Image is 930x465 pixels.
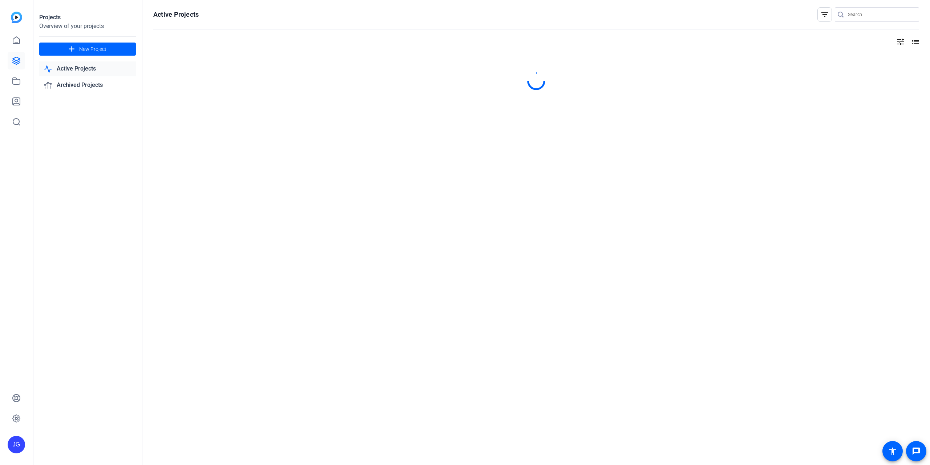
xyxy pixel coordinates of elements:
mat-icon: accessibility [888,447,897,456]
h1: Active Projects [153,10,199,19]
mat-icon: list [910,37,919,46]
div: Projects [39,13,136,22]
mat-icon: tune [896,37,905,46]
div: JG [8,436,25,453]
div: Overview of your projects [39,22,136,31]
mat-icon: message [912,447,921,456]
a: Archived Projects [39,78,136,93]
input: Search [848,10,913,19]
button: New Project [39,43,136,56]
mat-icon: filter_list [820,10,829,19]
img: blue-gradient.svg [11,12,22,23]
mat-icon: add [67,45,76,54]
a: Active Projects [39,61,136,76]
span: New Project [79,45,106,53]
